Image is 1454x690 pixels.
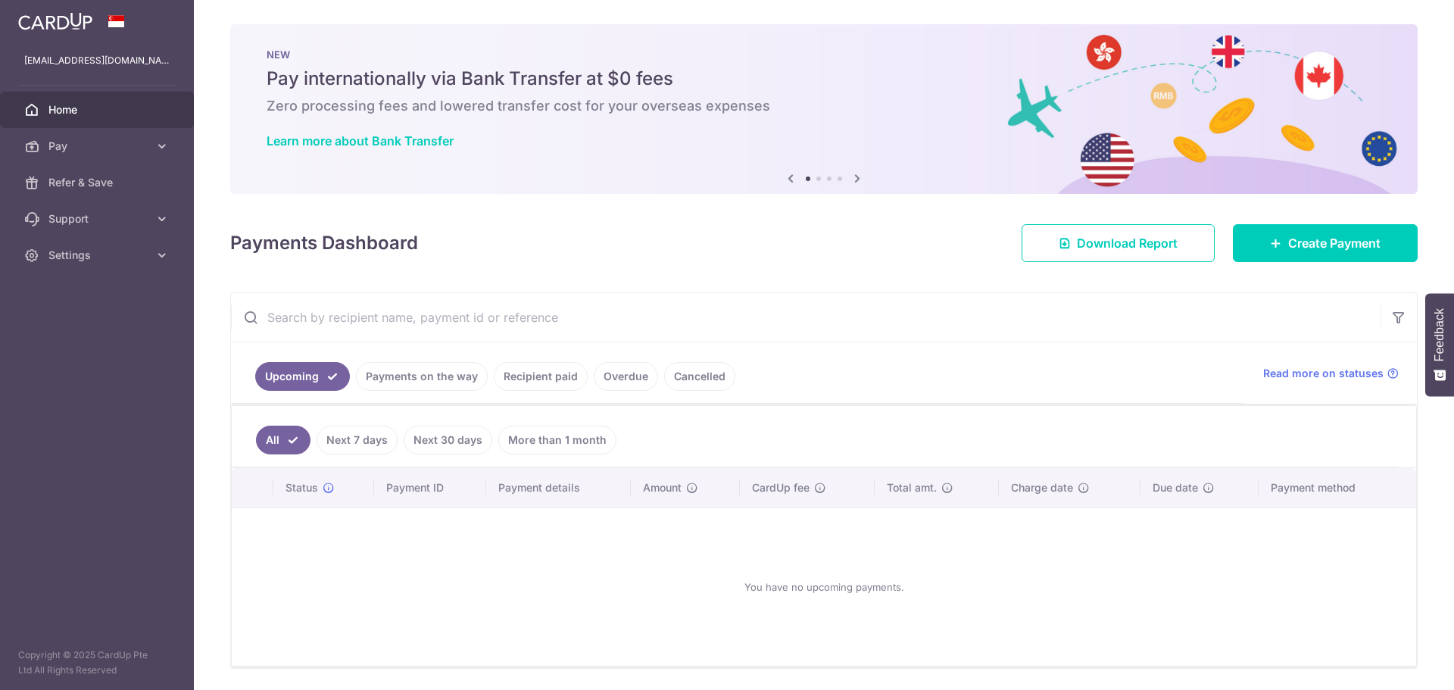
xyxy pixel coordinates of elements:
[1022,224,1215,262] a: Download Report
[594,362,658,391] a: Overdue
[498,426,616,454] a: More than 1 month
[267,97,1381,115] h6: Zero processing fees and lowered transfer cost for your overseas expenses
[643,480,682,495] span: Amount
[1011,480,1073,495] span: Charge date
[230,24,1418,194] img: Bank transfer banner
[267,133,454,148] a: Learn more about Bank Transfer
[250,520,1398,654] div: You have no upcoming payments.
[356,362,488,391] a: Payments on the way
[255,362,350,391] a: Upcoming
[1153,480,1198,495] span: Due date
[48,248,148,263] span: Settings
[256,426,310,454] a: All
[374,468,486,507] th: Payment ID
[494,362,588,391] a: Recipient paid
[1433,308,1446,361] span: Feedback
[231,293,1381,342] input: Search by recipient name, payment id or reference
[887,480,937,495] span: Total amt.
[285,480,318,495] span: Status
[404,426,492,454] a: Next 30 days
[1425,293,1454,396] button: Feedback - Show survey
[486,468,632,507] th: Payment details
[48,211,148,226] span: Support
[48,102,148,117] span: Home
[1259,468,1416,507] th: Payment method
[317,426,398,454] a: Next 7 days
[267,67,1381,91] h5: Pay internationally via Bank Transfer at $0 fees
[1263,366,1384,381] span: Read more on statuses
[752,480,810,495] span: CardUp fee
[1263,366,1399,381] a: Read more on statuses
[230,229,418,257] h4: Payments Dashboard
[48,175,148,190] span: Refer & Save
[1288,234,1381,252] span: Create Payment
[18,12,92,30] img: CardUp
[1077,234,1178,252] span: Download Report
[664,362,735,391] a: Cancelled
[24,53,170,68] p: [EMAIL_ADDRESS][DOMAIN_NAME]
[1233,224,1418,262] a: Create Payment
[48,139,148,154] span: Pay
[267,48,1381,61] p: NEW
